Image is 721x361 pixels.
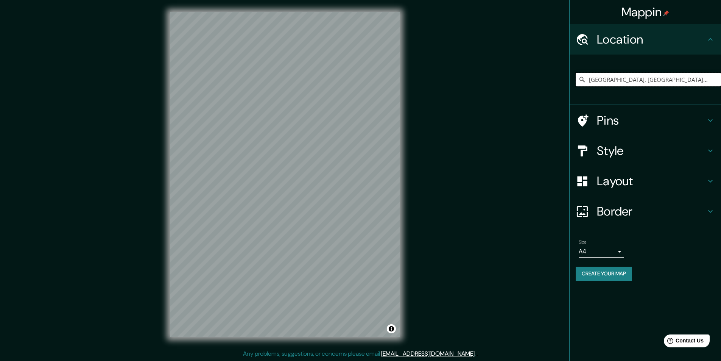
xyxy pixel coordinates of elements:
[576,73,721,86] input: Pick your city or area
[243,349,476,358] p: Any problems, suggestions, or concerns please email .
[170,12,400,337] canvas: Map
[654,331,713,353] iframe: Help widget launcher
[477,349,478,358] div: .
[570,196,721,227] div: Border
[570,105,721,136] div: Pins
[387,324,396,333] button: Toggle attribution
[476,349,477,358] div: .
[663,10,669,16] img: pin-icon.png
[570,136,721,166] div: Style
[621,5,670,20] h4: Mappin
[597,32,706,47] h4: Location
[597,143,706,158] h4: Style
[579,239,587,245] label: Size
[597,113,706,128] h4: Pins
[381,350,475,358] a: [EMAIL_ADDRESS][DOMAIN_NAME]
[570,166,721,196] div: Layout
[597,204,706,219] h4: Border
[579,245,624,258] div: A4
[570,24,721,55] div: Location
[597,173,706,189] h4: Layout
[576,267,632,281] button: Create your map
